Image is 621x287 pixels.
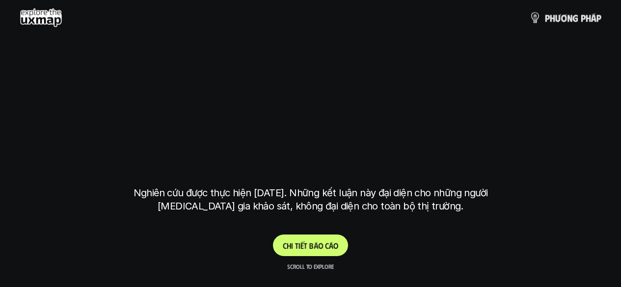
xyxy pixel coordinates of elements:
span: g [572,12,578,23]
span: o [318,241,323,250]
span: á [314,241,318,250]
span: i [298,241,300,250]
span: h [550,12,555,23]
span: C [283,241,287,250]
span: p [581,12,586,23]
span: ế [300,241,304,250]
span: c [325,241,329,250]
span: i [291,241,293,250]
span: p [545,12,550,23]
h1: phạm vi công việc của [132,57,490,99]
span: t [295,241,298,250]
span: o [333,241,338,250]
span: ơ [561,12,567,23]
span: t [304,241,307,250]
span: n [567,12,572,23]
span: h [287,241,291,250]
span: p [596,12,601,23]
h1: tại [GEOGRAPHIC_DATA] [135,135,486,176]
span: á [591,12,596,23]
span: á [329,241,333,250]
h6: Kết quả nghiên cứu [277,33,351,45]
span: ư [555,12,561,23]
a: phươngpháp [529,8,601,27]
p: Nghiên cứu được thực hiện [DATE]. Những kết luận này đại diện cho những người [MEDICAL_DATA] gia ... [127,186,495,213]
a: Chitiếtbáocáo [273,235,348,256]
span: h [586,12,591,23]
span: b [309,241,314,250]
p: Scroll to explore [287,263,334,270]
